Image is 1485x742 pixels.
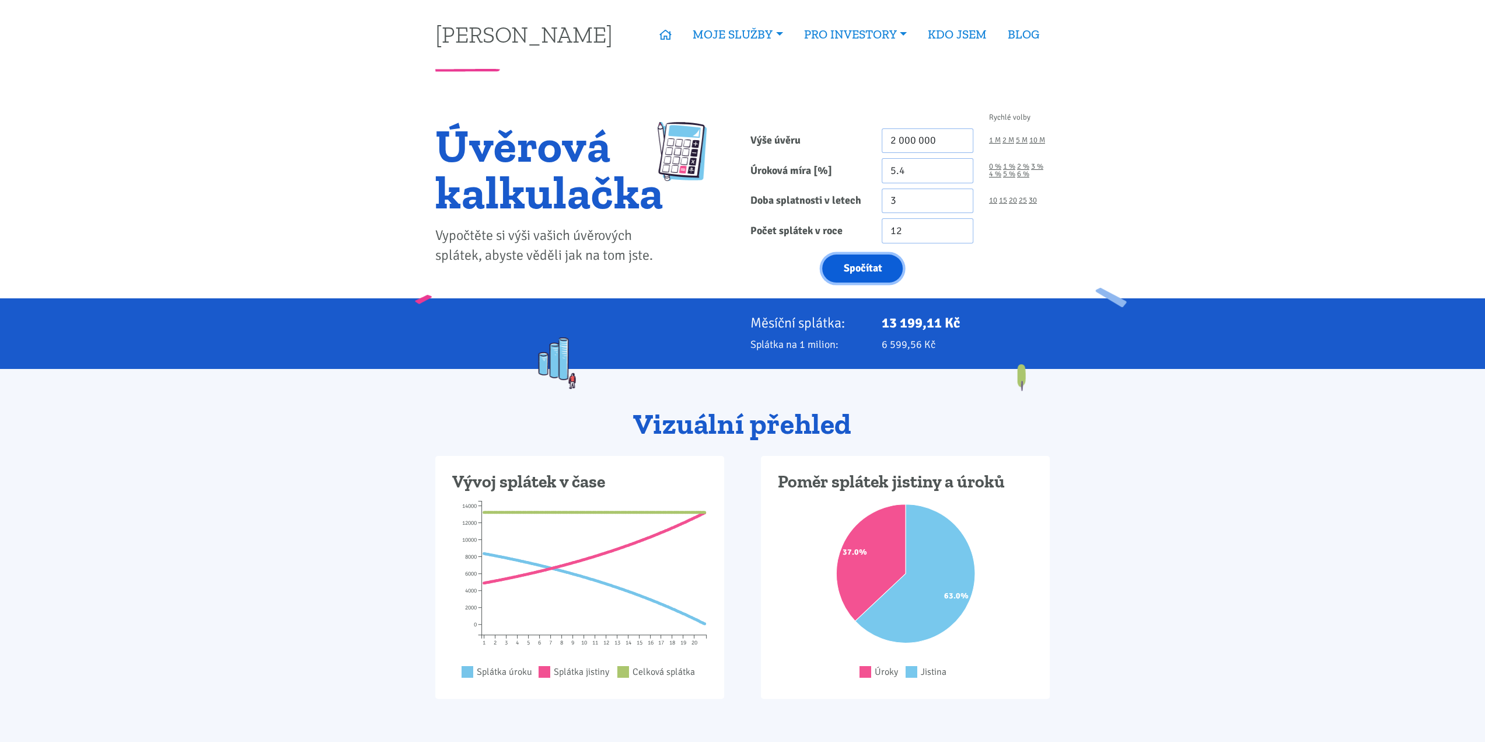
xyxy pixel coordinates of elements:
tspan: 8000 [465,553,477,560]
tspan: 10 [581,639,587,646]
tspan: 15 [637,639,642,646]
h1: Úvěrová kalkulačka [435,122,663,215]
a: 0 % [989,163,1001,170]
tspan: 5 [527,639,530,646]
tspan: 12000 [462,520,477,527]
tspan: 3 [505,639,508,646]
tspan: 9 [571,639,574,646]
a: KDO JSEM [917,21,997,48]
tspan: 20 [691,639,697,646]
tspan: 7 [549,639,552,646]
a: 5 M [1016,137,1028,144]
tspan: 1 [483,639,485,646]
a: [PERSON_NAME] [435,23,613,46]
a: 15 [999,197,1007,204]
a: 2 M [1002,137,1014,144]
p: Měsíční splátka: [750,315,866,331]
tspan: 18 [669,639,675,646]
a: PRO INVESTORY [794,21,917,48]
tspan: 11 [592,639,598,646]
tspan: 2 [494,639,497,646]
p: Splátka na 1 milion: [750,336,866,353]
a: 10 [989,197,997,204]
p: 13 199,11 Kč [882,315,1050,331]
a: 2 % [1017,163,1029,170]
p: Vypočtěte si výši vašich úvěrových splátek, abyste věděli jak na tom jste. [435,226,663,266]
a: 25 [1019,197,1027,204]
label: Výše úvěru [743,128,874,154]
tspan: 17 [658,639,664,646]
a: 5 % [1003,170,1015,178]
tspan: 14000 [462,503,477,510]
label: Úroková míra [%] [743,158,874,183]
tspan: 8 [560,639,563,646]
label: Počet splátek v roce [743,218,874,243]
a: BLOG [997,21,1050,48]
a: MOJE SLUŽBY [682,21,793,48]
span: Rychlé volby [989,114,1030,121]
tspan: 16 [648,639,654,646]
a: 20 [1009,197,1017,204]
a: 4 % [989,170,1001,178]
tspan: 13 [614,639,620,646]
tspan: 14 [626,639,631,646]
tspan: 19 [680,639,686,646]
h3: Vývoj splátek v čase [452,471,707,493]
button: Spočítat [822,255,903,283]
tspan: 2000 [465,604,477,611]
h2: Vizuální přehled [435,409,1050,440]
tspan: 6000 [465,570,477,577]
a: 1 M [989,137,1001,144]
a: 1 % [1003,163,1015,170]
label: Doba splatnosti v letech [743,189,874,214]
a: 30 [1029,197,1037,204]
tspan: 4000 [465,587,477,594]
a: 6 % [1017,170,1029,178]
h3: Poměr splátek jistiny a úroků [778,471,1033,493]
p: 6 599,56 Kč [882,336,1050,353]
tspan: 0 [474,621,477,628]
tspan: 12 [603,639,609,646]
tspan: 4 [516,639,519,646]
a: 3 % [1031,163,1043,170]
a: 10 M [1029,137,1045,144]
tspan: 6 [538,639,541,646]
tspan: 10000 [462,537,477,544]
